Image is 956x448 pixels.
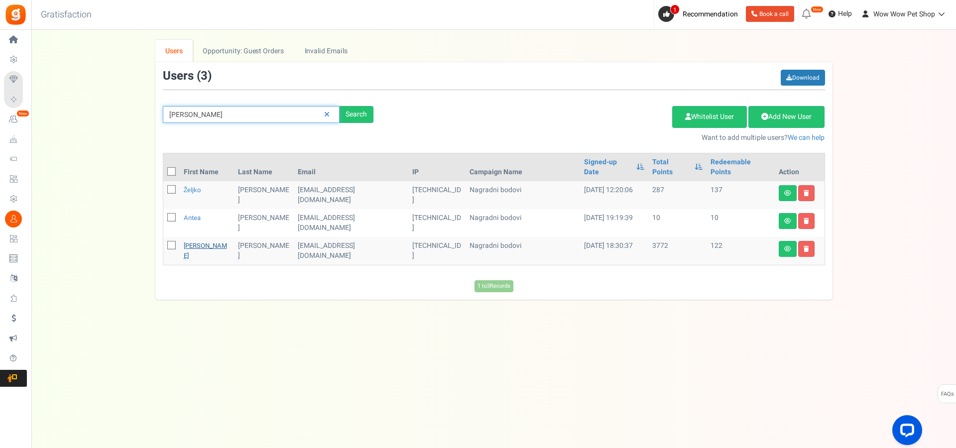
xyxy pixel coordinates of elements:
td: [PERSON_NAME] [234,209,293,237]
a: Download [781,70,825,86]
a: New [4,111,27,128]
a: Help [825,6,856,22]
em: New [16,110,29,117]
a: Opportunity: Guest Orders [193,40,294,62]
span: Recommendation [683,9,738,19]
span: 3 [201,67,208,85]
a: Željko [184,185,201,195]
img: Gratisfaction [4,3,27,26]
a: Total Points [652,157,689,177]
td: [DATE] 18:30:37 [580,237,649,265]
a: Users [155,40,193,62]
a: Add New User [748,106,825,128]
a: Whitelist User [672,106,747,128]
a: Book a call [746,6,794,22]
td: 10 [648,209,706,237]
i: View details [784,218,791,224]
a: Invalid Emails [294,40,358,62]
span: FAQs [941,385,954,404]
div: Search [340,106,373,123]
i: Delete user [804,190,809,196]
td: customer [294,237,408,265]
i: View details [784,190,791,196]
a: We can help [788,132,825,143]
td: Nagradni bodovi [466,209,580,237]
i: Delete user [804,246,809,252]
td: 10 [707,209,775,237]
th: IP [408,153,466,181]
i: Delete user [804,218,809,224]
a: Antea [184,213,201,223]
a: Redeemable Points [711,157,771,177]
em: New [811,6,824,13]
td: [TECHNICAL_ID] [408,181,466,209]
a: Reset [319,106,335,123]
h3: Gratisfaction [30,5,103,25]
td: Nagradni bodovi [466,181,580,209]
td: 287 [648,181,706,209]
td: [EMAIL_ADDRESS][DOMAIN_NAME] [294,209,408,237]
i: View details [784,246,791,252]
td: 137 [707,181,775,209]
input: Search by email or name [163,106,340,123]
td: 122 [707,237,775,265]
td: [TECHNICAL_ID] [408,209,466,237]
td: [DATE] 12:20:06 [580,181,649,209]
td: Nagradni bodovi [466,237,580,265]
span: Help [836,9,852,19]
a: 1 Recommendation [658,6,742,22]
td: [TECHNICAL_ID] [408,237,466,265]
th: First Name [180,153,235,181]
h3: Users ( ) [163,70,212,83]
td: [PERSON_NAME] [234,181,293,209]
th: Campaign Name [466,153,580,181]
p: Want to add multiple users? [388,133,825,143]
span: Wow Wow Pet Shop [873,9,935,19]
a: [PERSON_NAME] [184,241,227,260]
td: [DATE] 19:19:39 [580,209,649,237]
td: [PERSON_NAME] [234,237,293,265]
th: Email [294,153,408,181]
td: 3772 [648,237,706,265]
a: Signed-up Date [584,157,632,177]
th: Last Name [234,153,293,181]
span: 1 [670,4,680,14]
th: Action [775,153,825,181]
td: [EMAIL_ADDRESS][DOMAIN_NAME] [294,181,408,209]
